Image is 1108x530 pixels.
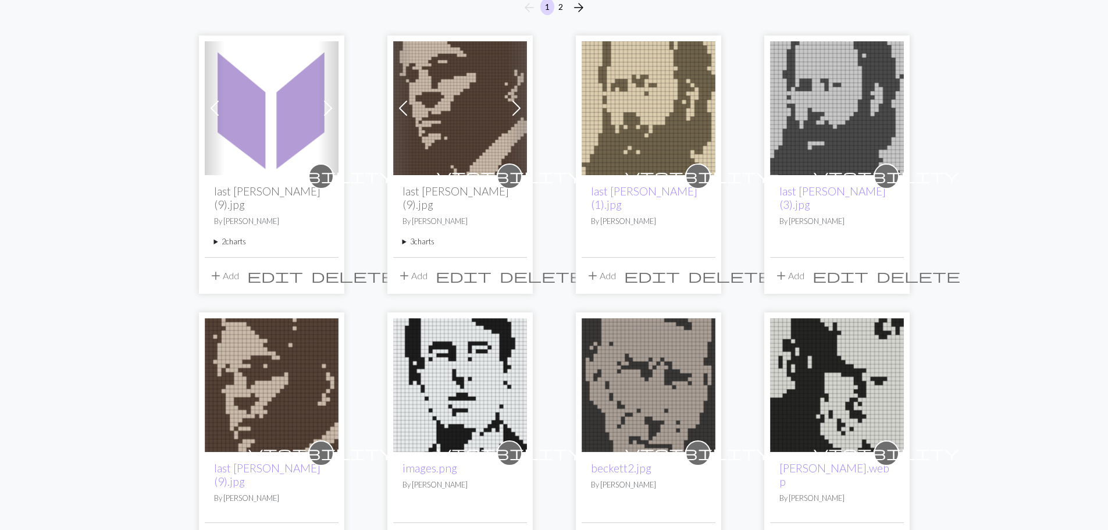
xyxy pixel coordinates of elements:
[591,216,706,227] p: By [PERSON_NAME]
[779,461,889,488] a: [PERSON_NAME].webp
[311,268,395,284] span: delete
[813,268,868,284] span: edit
[779,216,895,227] p: By [PERSON_NAME]
[402,216,518,227] p: By [PERSON_NAME]
[625,442,771,465] i: private
[248,165,394,188] i: private
[247,268,303,284] span: edit
[814,167,959,185] span: visibility
[625,444,771,462] span: visibility
[814,442,959,465] i: private
[248,442,394,465] i: private
[214,461,320,488] a: last [PERSON_NAME] (9).jpg
[248,167,394,185] span: visibility
[814,165,959,188] i: private
[625,167,771,185] span: visibility
[214,236,329,247] summary: 2charts
[437,165,582,188] i: private
[307,265,399,287] button: Delete
[205,265,243,287] button: Add
[402,236,518,247] summary: 3charts
[248,444,394,462] span: visibility
[688,268,772,284] span: delete
[432,265,496,287] button: Edit
[205,41,339,175] img: last ned (9).jpg
[779,184,886,211] a: last [PERSON_NAME] (3).jpg
[814,444,959,462] span: visibility
[496,265,587,287] button: Delete
[243,265,307,287] button: Edit
[205,101,339,112] a: last ned (9).jpg
[402,184,518,211] h2: last [PERSON_NAME] (9).jpg
[770,378,904,389] a: Samuel-Beckett.webp
[684,265,776,287] button: Delete
[770,41,904,175] img: last ned (3).jpg
[214,184,329,211] h2: last [PERSON_NAME] (9).jpg
[436,269,491,283] i: Edit
[582,378,715,389] a: beckett2.jpg
[247,269,303,283] i: Edit
[209,268,223,284] span: add
[620,265,684,287] button: Edit
[877,268,960,284] span: delete
[393,41,527,175] img: last ned (9).jpg
[808,265,872,287] button: Edit
[813,269,868,283] i: Edit
[591,184,697,211] a: last [PERSON_NAME] (1).jpg
[591,461,651,475] a: beckett2.jpg
[770,101,904,112] a: last ned (3).jpg
[872,265,964,287] button: Delete
[393,101,527,112] a: last ned (9).jpg
[436,268,491,284] span: edit
[393,378,527,389] a: images.png
[779,493,895,504] p: By [PERSON_NAME]
[214,493,329,504] p: By [PERSON_NAME]
[582,41,715,175] img: last ned (1).jpg
[205,378,339,389] a: last ned (9).jpg
[214,216,329,227] p: By [PERSON_NAME]
[437,444,582,462] span: visibility
[402,461,457,475] a: images.png
[437,442,582,465] i: private
[582,101,715,112] a: last ned (1).jpg
[770,265,808,287] button: Add
[393,265,432,287] button: Add
[624,269,680,283] i: Edit
[625,165,771,188] i: private
[582,318,715,452] img: beckett2.jpg
[393,318,527,452] img: images.png
[591,479,706,490] p: By [PERSON_NAME]
[397,268,411,284] span: add
[500,268,583,284] span: delete
[572,1,586,15] i: Next
[624,268,680,284] span: edit
[437,167,582,185] span: visibility
[205,318,339,452] img: last ned (9).jpg
[582,265,620,287] button: Add
[770,318,904,452] img: Samuel-Beckett.webp
[402,479,518,490] p: By [PERSON_NAME]
[586,268,600,284] span: add
[774,268,788,284] span: add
